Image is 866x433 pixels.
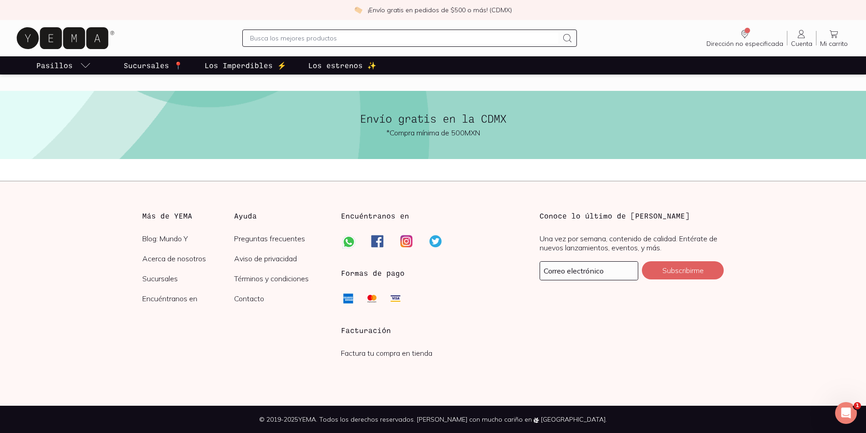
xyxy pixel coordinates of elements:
span: [PERSON_NAME] con mucho cariño en [GEOGRAPHIC_DATA]. [417,415,607,423]
a: Mi carrito [816,29,851,48]
a: Sucursales [142,274,235,283]
span: 1 [854,402,861,409]
p: Pasillos [36,60,73,71]
p: Sucursales 📍 [124,60,183,71]
a: Dirección no especificada [703,29,787,48]
button: Subscribirme [642,261,724,279]
a: Acerca de nosotros [142,254,235,263]
a: Blog: Mundo Y [142,234,235,243]
h3: Conoce lo último de [PERSON_NAME] [540,210,724,221]
p: Los Imperdibles ⚡️ [205,60,286,71]
a: Encuéntranos en [142,294,235,303]
div: *Compra mínima de 500MXN [315,128,551,137]
a: Preguntas frecuentes [234,234,326,243]
h3: Facturación [341,325,525,336]
h3: Formas de pago [341,268,405,279]
input: Busca los mejores productos [250,33,558,44]
a: Cuenta [787,29,816,48]
a: Los Imperdibles ⚡️ [203,56,288,75]
p: ¡Envío gratis en pedidos de $500 o más! (CDMX) [368,5,512,15]
h3: Ayuda [234,210,326,221]
a: Sucursales 📍 [122,56,185,75]
p: Una vez por semana, contenido de calidad. Entérate de nuevos lanzamientos, eventos, y más. [540,234,724,252]
img: check [354,6,362,14]
span: Cuenta [791,40,812,48]
span: Mi carrito [820,40,848,48]
p: Los estrenos ✨ [308,60,376,71]
a: pasillo-todos-link [35,56,93,75]
iframe: Intercom live chat [835,402,857,424]
h3: Más de YEMA [142,210,235,221]
a: Términos y condiciones [234,274,326,283]
input: mimail@gmail.com [540,262,638,280]
a: Aviso de privacidad [234,254,326,263]
h2: Envío gratis en la CDMX [315,113,551,124]
a: Contacto [234,294,326,303]
h3: Encuéntranos en [341,210,409,221]
a: Factura tu compra en tienda [341,348,432,358]
span: Dirección no especificada [706,40,783,48]
a: Los estrenos ✨ [306,56,378,75]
